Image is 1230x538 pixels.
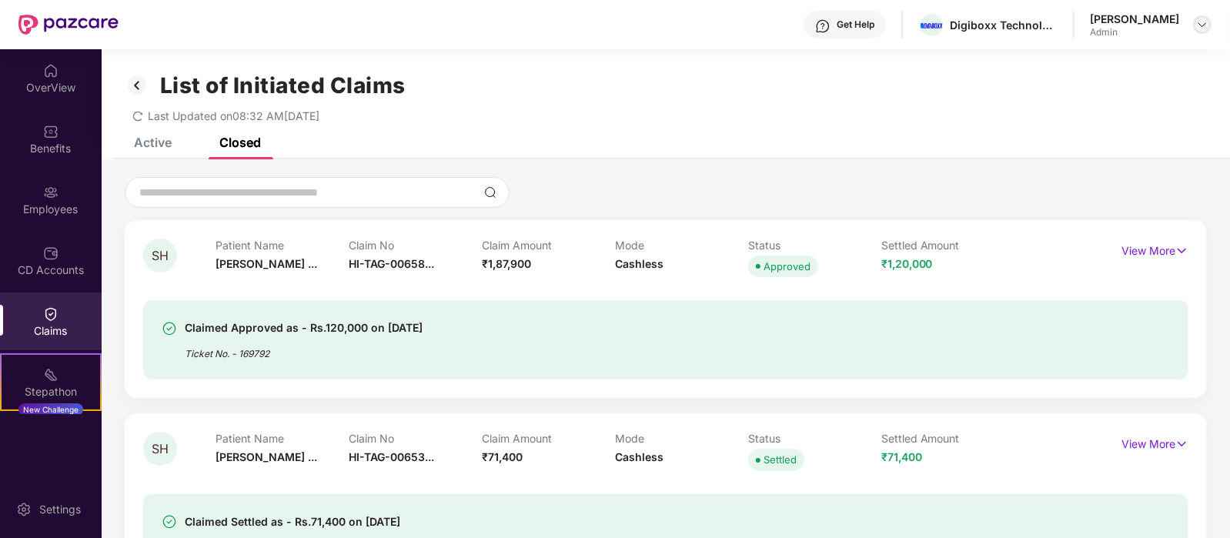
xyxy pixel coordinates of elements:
img: svg+xml;base64,PHN2ZyBpZD0iSGVscC0zMngzMiIgeG1sbnM9Imh0dHA6Ly93d3cudzMub3JnLzIwMDAvc3ZnIiB3aWR0aD... [815,18,831,34]
img: svg+xml;base64,PHN2ZyBpZD0iQ0RfQWNjb3VudHMiIGRhdGEtbmFtZT0iQ0QgQWNjb3VudHMiIHhtbG5zPSJodHRwOi8vd3... [43,246,58,261]
span: HI-TAG-00653... [349,450,434,463]
span: Cashless [615,450,663,463]
img: svg+xml;base64,PHN2ZyBpZD0iU3VjY2Vzcy0zMngzMiIgeG1sbnM9Imh0dHA6Ly93d3cudzMub3JnLzIwMDAvc3ZnIiB3aW... [162,321,177,336]
div: Settings [35,502,85,517]
img: svg+xml;base64,PHN2ZyBpZD0iRW1wbG95ZWVzIiB4bWxucz0iaHR0cDovL3d3dy53My5vcmcvMjAwMC9zdmciIHdpZHRoPS... [43,185,58,200]
p: Patient Name [216,432,349,445]
span: SH [152,443,169,456]
span: ₹1,87,900 [482,257,531,270]
p: Patient Name [216,239,349,252]
div: Get Help [837,18,874,31]
div: Settled [764,452,797,467]
img: DiGiBoXX_Logo_Blue-01.png [921,23,943,28]
div: Active [134,135,172,150]
div: Ticket No. - 169792 [185,337,423,361]
span: [PERSON_NAME] ... [216,257,317,270]
p: Settled Amount [881,432,1014,445]
span: ₹71,400 [881,450,922,463]
h1: List of Initiated Claims [160,72,406,99]
img: svg+xml;base64,PHN2ZyB4bWxucz0iaHR0cDovL3d3dy53My5vcmcvMjAwMC9zdmciIHdpZHRoPSIxNyIgaGVpZ2h0PSIxNy... [1175,436,1188,453]
span: [PERSON_NAME] ... [216,450,317,463]
span: Cashless [615,257,663,270]
p: Claim No [349,239,482,252]
p: Mode [615,432,748,445]
div: Stepathon [2,384,100,399]
img: svg+xml;base64,PHN2ZyB4bWxucz0iaHR0cDovL3d3dy53My5vcmcvMjAwMC9zdmciIHdpZHRoPSIyMSIgaGVpZ2h0PSIyMC... [43,367,58,383]
img: svg+xml;base64,PHN2ZyB3aWR0aD0iMzIiIGhlaWdodD0iMzIiIHZpZXdCb3g9IjAgMCAzMiAzMiIgZmlsbD0ibm9uZSIgeG... [125,72,149,99]
div: Digiboxx Technologies And Digital India Private Limited [950,18,1058,32]
img: svg+xml;base64,PHN2ZyBpZD0iQmVuZWZpdHMiIHhtbG5zPSJodHRwOi8vd3d3LnczLm9yZy8yMDAwL3N2ZyIgd2lkdGg9Ij... [43,124,58,139]
span: Last Updated on 08:32 AM[DATE] [148,109,319,122]
div: [PERSON_NAME] [1090,12,1179,26]
img: svg+xml;base64,PHN2ZyBpZD0iU2V0dGluZy0yMHgyMCIgeG1sbnM9Imh0dHA6Ly93d3cudzMub3JnLzIwMDAvc3ZnIiB3aW... [16,502,32,517]
p: View More [1121,432,1188,453]
p: Settled Amount [881,239,1014,252]
img: svg+xml;base64,PHN2ZyBpZD0iU3VjY2Vzcy0zMngzMiIgeG1sbnM9Imh0dHA6Ly93d3cudzMub3JnLzIwMDAvc3ZnIiB3aW... [162,514,177,530]
img: svg+xml;base64,PHN2ZyBpZD0iSG9tZSIgeG1sbnM9Imh0dHA6Ly93d3cudzMub3JnLzIwMDAvc3ZnIiB3aWR0aD0iMjAiIG... [43,63,58,79]
div: Approved [764,259,811,274]
p: View More [1121,239,1188,259]
div: Admin [1090,26,1179,38]
p: Claim Amount [482,432,615,445]
img: New Pazcare Logo [18,15,119,35]
img: svg+xml;base64,PHN2ZyBpZD0iU2VhcmNoLTMyeDMyIiB4bWxucz0iaHR0cDovL3d3dy53My5vcmcvMjAwMC9zdmciIHdpZH... [484,186,496,199]
span: ₹1,20,000 [881,257,933,270]
p: Mode [615,239,748,252]
p: Claim No [349,432,482,445]
img: svg+xml;base64,PHN2ZyBpZD0iQ2xhaW0iIHhtbG5zPSJodHRwOi8vd3d3LnczLm9yZy8yMDAwL3N2ZyIgd2lkdGg9IjIwIi... [43,306,58,322]
span: redo [132,109,143,122]
div: Claimed Settled as - Rs.71,400 on [DATE] [185,513,400,531]
p: Claim Amount [482,239,615,252]
img: svg+xml;base64,PHN2ZyB4bWxucz0iaHR0cDovL3d3dy53My5vcmcvMjAwMC9zdmciIHdpZHRoPSIxNyIgaGVpZ2h0PSIxNy... [1175,242,1188,259]
span: SH [152,249,169,262]
span: HI-TAG-00658... [349,257,434,270]
span: ₹71,400 [482,450,523,463]
div: Closed [219,135,261,150]
div: New Challenge [18,403,83,416]
p: Status [748,239,881,252]
div: Claimed Approved as - Rs.120,000 on [DATE] [185,319,423,337]
p: Status [748,432,881,445]
img: svg+xml;base64,PHN2ZyBpZD0iRHJvcGRvd24tMzJ4MzIiIHhtbG5zPSJodHRwOi8vd3d3LnczLm9yZy8yMDAwL3N2ZyIgd2... [1196,18,1208,31]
